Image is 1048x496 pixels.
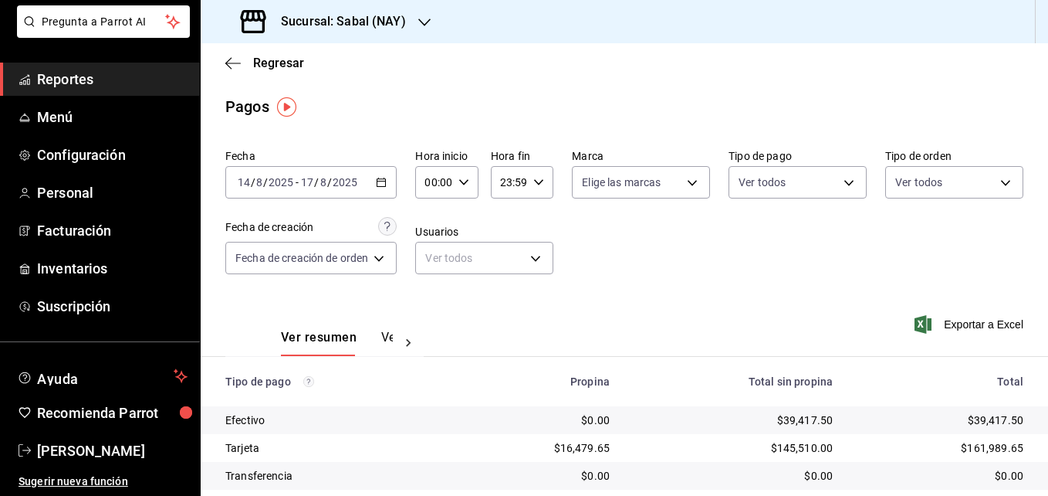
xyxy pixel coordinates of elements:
input: ---- [332,176,358,189]
label: Usuarios [415,226,553,237]
div: Transferencia [225,468,445,484]
div: Propina [470,375,610,388]
span: / [263,176,268,189]
label: Hora fin [491,151,553,161]
div: $145,510.00 [634,440,833,456]
span: Ver todos [895,175,942,190]
span: [PERSON_NAME] [37,440,188,461]
span: Recomienda Parrot [37,403,188,423]
label: Hora inicio [415,151,478,161]
button: Ver resumen [281,330,357,356]
div: Tarjeta [225,440,445,456]
div: Total [857,375,1023,388]
span: Pregunta a Parrot AI [42,14,166,30]
div: Efectivo [225,413,445,428]
span: / [314,176,319,189]
label: Marca [572,151,710,161]
span: - [296,176,299,189]
span: Fecha de creación de orden [235,250,368,266]
div: $39,417.50 [634,413,833,428]
span: Configuración [37,144,188,165]
span: Ayuda [37,367,167,386]
span: Elige las marcas [582,175,661,190]
input: ---- [268,176,294,189]
span: Facturación [37,220,188,241]
div: Pagos [225,95,269,118]
span: Suscripción [37,296,188,317]
div: $39,417.50 [857,413,1023,428]
div: navigation tabs [281,330,393,356]
div: Total sin propina [634,375,833,388]
button: Pregunta a Parrot AI [17,5,190,38]
label: Tipo de orden [885,151,1023,161]
div: $161,989.65 [857,440,1023,456]
div: $0.00 [634,468,833,484]
input: -- [300,176,314,189]
span: Sugerir nueva función [19,474,188,490]
svg: Los pagos realizados con Pay y otras terminales son montos brutos. [303,376,314,387]
button: Regresar [225,56,304,70]
label: Tipo de pago [729,151,867,161]
input: -- [319,176,327,189]
span: / [251,176,255,189]
span: Menú [37,107,188,127]
span: / [327,176,332,189]
span: Reportes [37,69,188,90]
div: Ver todos [415,242,553,274]
div: Tipo de pago [225,375,445,388]
div: $0.00 [470,468,610,484]
span: Regresar [253,56,304,70]
div: $0.00 [857,468,1023,484]
h3: Sucursal: Sabal (NAY) [269,12,406,31]
span: Ver todos [739,175,786,190]
div: Fecha de creación [225,219,313,236]
span: Inventarios [37,258,188,279]
button: Exportar a Excel [918,315,1023,334]
button: Ver pagos [381,330,439,356]
a: Pregunta a Parrot AI [11,25,190,41]
input: -- [237,176,251,189]
span: Personal [37,182,188,203]
label: Fecha [225,151,397,161]
div: $0.00 [470,413,610,428]
img: Tooltip marker [277,97,296,117]
input: -- [255,176,263,189]
div: $16,479.65 [470,440,610,456]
